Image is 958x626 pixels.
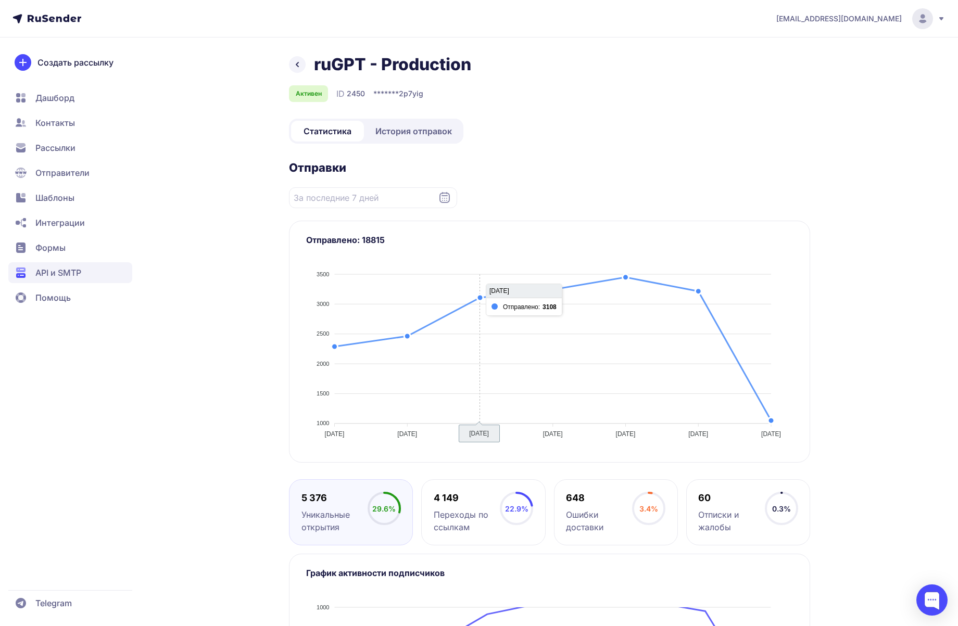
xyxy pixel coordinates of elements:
[306,234,793,246] h3: Отправлено: 18815
[366,121,461,142] a: История отправок
[35,597,72,609] span: Telegram
[372,504,396,513] span: 29.6%
[639,504,658,513] span: 3.4%
[289,160,810,175] h2: Отправки
[776,14,902,24] span: [EMAIL_ADDRESS][DOMAIN_NAME]
[304,125,351,137] span: Статистика
[35,191,74,204] span: Шаблоны
[698,492,764,504] div: 60
[505,504,528,513] span: 22.9%
[317,301,329,307] tspan: 3000
[317,390,329,397] tspan: 1500
[317,361,329,367] tspan: 2000
[688,430,708,438] tspan: [DATE]
[761,430,781,438] tspan: [DATE]
[470,430,490,438] tspan: [DATE]
[317,604,329,610] tspan: 1000
[317,420,329,426] tspan: 1000
[543,430,563,438] tspan: [DATE]
[317,330,329,337] tspan: 2500
[375,125,452,137] span: История отправок
[35,92,74,104] span: Дашборд
[37,56,114,69] span: Создать рассылку
[35,167,90,179] span: Отправители
[35,216,85,229] span: Интеграции
[35,266,81,279] span: API и SMTP
[314,54,471,75] h1: ruGPT - Production
[301,508,368,533] div: Уникальные открытия
[434,508,500,533] div: Переходы по ссылкам
[301,492,368,504] div: 5 376
[291,121,364,142] a: Статистика
[296,90,322,98] span: Активен
[325,430,345,438] tspan: [DATE]
[434,492,500,504] div: 4 149
[35,291,71,304] span: Помощь
[397,430,417,438] tspan: [DATE]
[8,593,132,614] a: Telegram
[566,492,632,504] div: 648
[306,567,793,579] h3: График активности подписчиков
[772,504,791,513] span: 0.3%
[336,87,365,100] div: ID
[566,508,632,533] div: Ошибки доставки
[616,430,636,438] tspan: [DATE]
[698,508,764,533] div: Отписки и жалобы
[399,88,423,99] span: 2p7yig
[35,142,75,154] span: Рассылки
[317,271,329,277] tspan: 3500
[35,241,66,254] span: Формы
[35,117,75,129] span: Контакты
[347,88,365,99] span: 2450
[289,187,457,208] input: Datepicker input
